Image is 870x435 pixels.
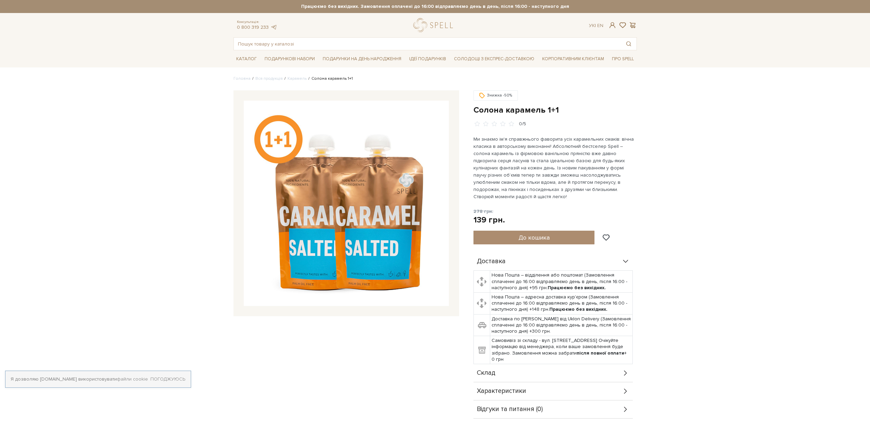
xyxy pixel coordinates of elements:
[548,285,606,291] b: Працюємо без вихідних.
[233,3,637,10] strong: Працюємо без вихідних. Замовлення оплачені до 16:00 відправляємо день в день, після 16:00 - насту...
[597,23,603,28] a: En
[477,388,526,394] span: Характеристики
[621,38,637,50] button: Пошук товару у каталозі
[473,90,518,101] div: Знижка -50%
[589,23,603,29] div: Ук
[234,38,621,50] input: Пошук товару у каталозі
[490,293,633,315] td: Нова Пошта – адресна доставка кур'єром (Замовлення сплаченні до 16:00 відправляємо день в день, п...
[244,101,449,306] img: Солона карамель 1+1
[473,136,634,200] p: Ми знаємо ім'я справжнього фаворита усіх карамельних смаків: вічна класика в авторському виконанн...
[477,406,543,412] span: Відгуки та питання (0)
[406,54,449,64] a: Ідеї подарунків
[237,20,277,24] span: Консультація:
[473,215,505,225] div: 139 грн.
[5,376,191,382] div: Я дозволяю [DOMAIN_NAME] використовувати
[609,54,637,64] a: Про Spell
[117,376,148,382] a: файли cookie
[595,23,596,28] span: |
[150,376,185,382] a: Погоджуюсь
[473,208,493,214] span: 278 грн.
[490,271,633,293] td: Нова Пошта – відділення або поштомат (Замовлення сплаченні до 16:00 відправляємо день в день, піс...
[539,54,607,64] a: Корпоративним клієнтам
[233,54,259,64] a: Каталог
[473,231,595,244] button: До кошика
[473,105,637,115] h1: Солона карамель 1+1
[490,314,633,336] td: Доставка по [PERSON_NAME] від Uklon Delivery (Замовлення сплаченні до 16:00 відправляємо день в д...
[237,24,269,30] a: 0 800 319 233
[413,18,456,32] a: logo
[477,370,495,376] span: Склад
[270,24,277,30] a: telegram
[490,336,633,364] td: Самовивіз зі складу - вул. [STREET_ADDRESS] Очікуйте інформацію від менеджера, коли ваше замовлен...
[255,76,283,81] a: Вся продукція
[287,76,307,81] a: Карамель
[233,76,251,81] a: Головна
[477,258,506,265] span: Доставка
[307,76,353,82] li: Солона карамель 1+1
[451,53,537,65] a: Солодощі з експрес-доставкою
[549,306,607,312] b: Працюємо без вихідних.
[262,54,318,64] a: Подарункові набори
[519,121,526,127] div: 0/5
[320,54,404,64] a: Подарунки на День народження
[577,350,624,356] b: після повної оплати
[519,234,550,241] span: До кошика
